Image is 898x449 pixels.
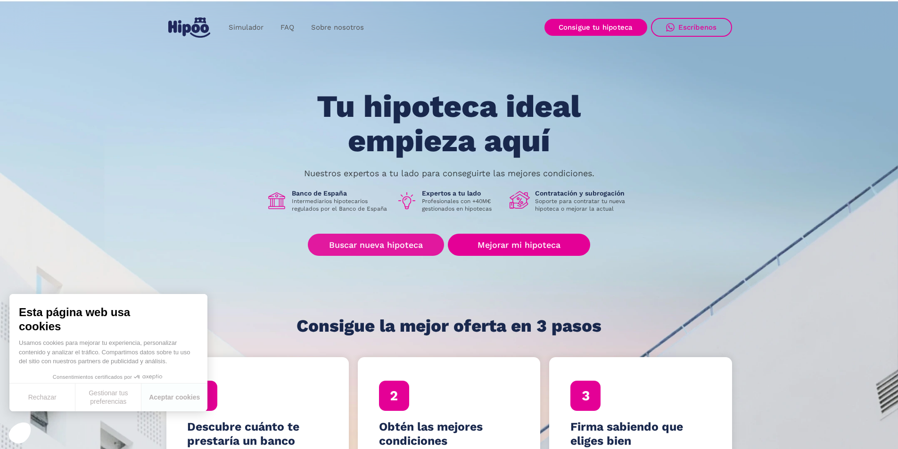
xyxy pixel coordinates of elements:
[292,189,389,197] h1: Banco de España
[544,19,647,36] a: Consigue tu hipoteca
[303,18,372,37] a: Sobre nosotros
[166,14,213,41] a: home
[448,234,590,256] a: Mejorar mi hipoteca
[535,189,632,197] h1: Contratación y subrogación
[651,18,732,37] a: Escríbenos
[308,234,444,256] a: Buscar nueva hipoteca
[678,23,717,32] div: Escríbenos
[379,420,519,448] h4: Obtén las mejores condiciones
[187,420,328,448] h4: Descubre cuánto te prestaría un banco
[272,18,303,37] a: FAQ
[535,197,632,212] p: Soporte para contratar tu nueva hipoteca o mejorar la actual
[292,197,389,212] p: Intermediarios hipotecarios regulados por el Banco de España
[304,170,594,177] p: Nuestros expertos a tu lado para conseguirte las mejores condiciones.
[220,18,272,37] a: Simulador
[422,197,502,212] p: Profesionales con +40M€ gestionados en hipotecas
[422,189,502,197] h1: Expertos a tu lado
[570,420,711,448] h4: Firma sabiendo que eliges bien
[270,90,627,158] h1: Tu hipoteca ideal empieza aquí
[297,317,601,335] h1: Consigue la mejor oferta en 3 pasos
